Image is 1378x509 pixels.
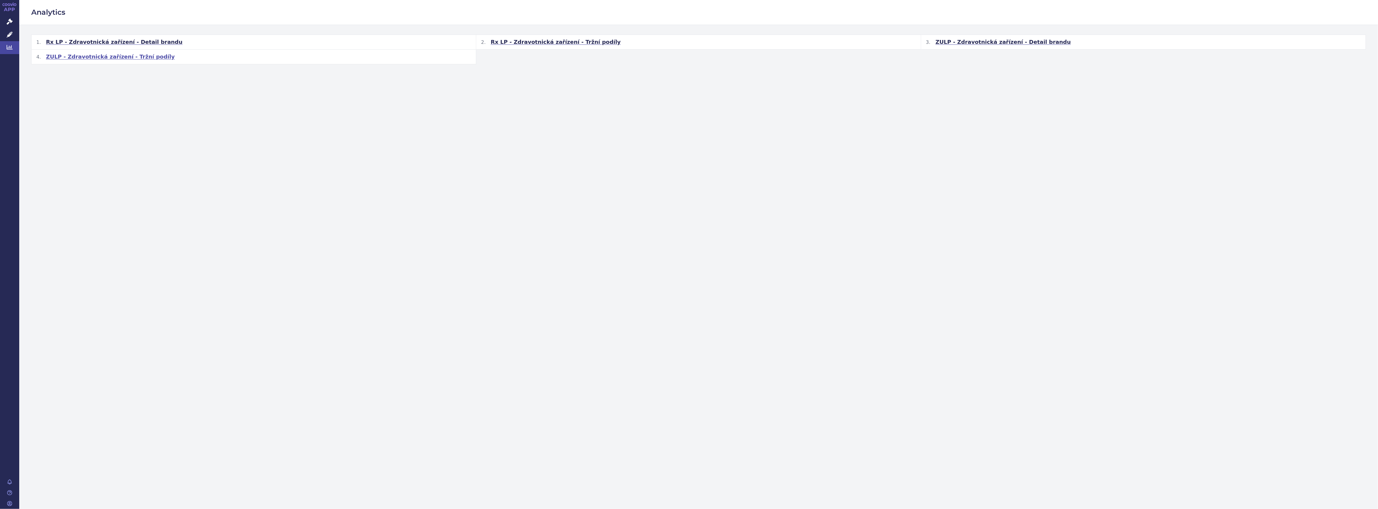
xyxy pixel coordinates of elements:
button: ZULP - Zdravotnická zařízení - Detail brandu [921,35,1366,50]
button: Rx LP - Zdravotnická zařízení - Tržní podíly [476,35,921,50]
button: Rx LP - Zdravotnická zařízení - Detail brandu [32,35,476,50]
span: ZULP - Zdravotnická zařízení - Tržní podíly [46,53,175,60]
span: ZULP - Zdravotnická zařízení - Detail brandu [936,38,1071,46]
button: ZULP - Zdravotnická zařízení - Tržní podíly [32,50,476,64]
h2: Analytics [31,7,1366,17]
span: Rx LP - Zdravotnická zařízení - Tržní podíly [491,38,621,46]
span: Rx LP - Zdravotnická zařízení - Detail brandu [46,38,182,46]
